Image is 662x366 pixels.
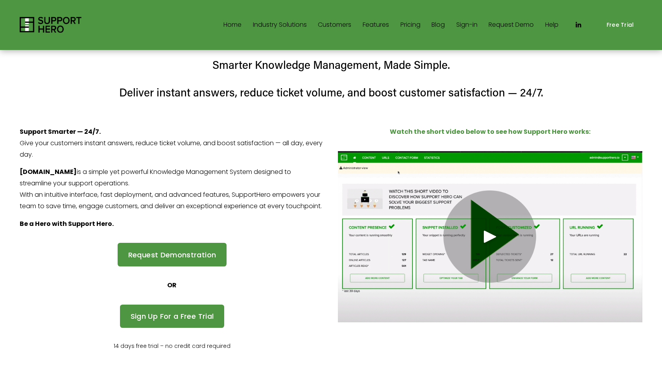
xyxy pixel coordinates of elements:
strong: Watch the short video below to see how Support Hero works: [390,127,590,136]
a: Request Demo [489,18,534,31]
span: Industry Solutions [253,19,307,31]
h4: Smarter Knowledge Management, Made Simple. [20,57,642,72]
p: is a simple yet powerful Knowledge Management System designed to streamline your support operatio... [20,166,324,212]
strong: Support Smarter — 24/7. [20,127,101,136]
a: Customers [318,18,351,31]
a: Free Trial [598,16,642,34]
a: Sign Up For a Free Trial [120,305,225,328]
a: Blog [431,18,445,31]
h4: Deliver instant answers, reduce ticket volume, and boost customer satisfaction — 24/7. [20,85,642,100]
a: Request Demonstration [118,243,227,266]
a: LinkedIn [574,21,582,29]
strong: [DOMAIN_NAME] [20,167,77,176]
img: Support Hero [20,17,81,33]
a: Home [223,18,242,31]
a: Sign-in [456,18,478,31]
a: Help [545,18,559,31]
a: Features [363,18,389,31]
strong: Be a Hero with Support Hero. [20,219,114,228]
a: Pricing [400,18,420,31]
p: Give your customers instant answers, reduce ticket volume, and boost satisfaction — all day, ever... [20,126,324,160]
p: 14 days free trial – no credit card required [20,341,324,351]
strong: OR [167,281,177,290]
a: folder dropdown [253,18,307,31]
div: Play [481,227,500,246]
